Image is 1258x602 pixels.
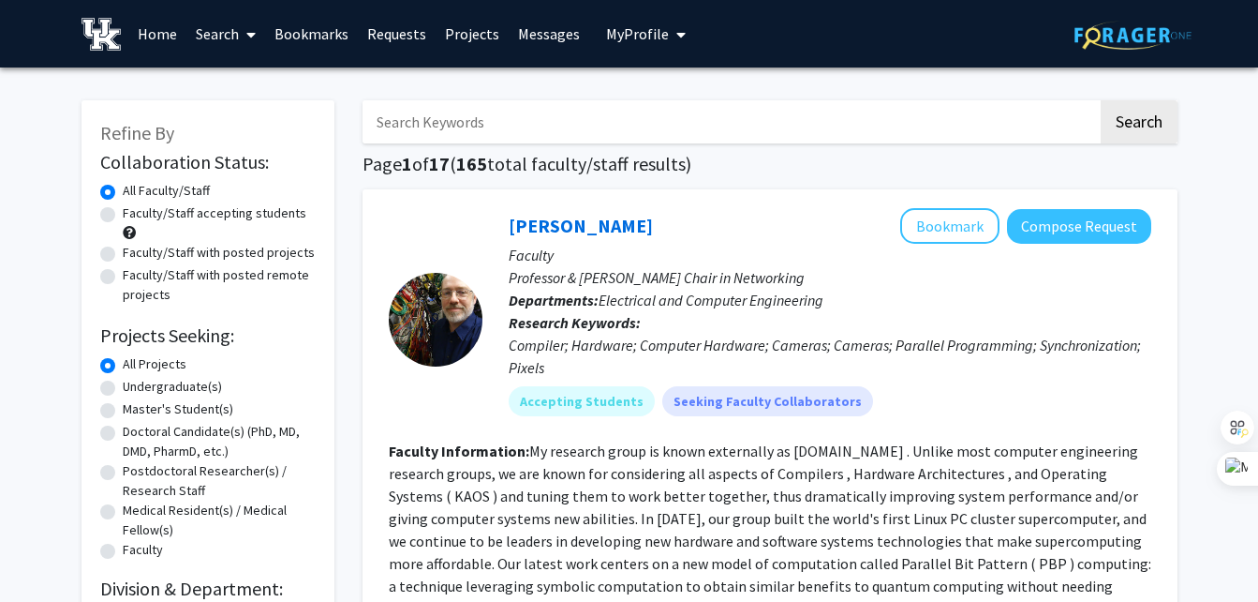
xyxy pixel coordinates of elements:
[509,291,599,309] b: Departments:
[123,422,316,461] label: Doctoral Candidate(s) (PhD, MD, DMD, PharmD, etc.)
[509,313,641,332] b: Research Keywords:
[123,501,316,540] label: Medical Resident(s) / Medical Fellow(s)
[81,18,122,51] img: University of Kentucky Logo
[429,152,450,175] span: 17
[123,377,222,397] label: Undergraduate(s)
[606,24,669,43] span: My Profile
[186,1,265,67] a: Search
[509,386,655,416] mat-chip: Accepting Students
[100,578,316,600] h2: Division & Department:
[402,152,412,175] span: 1
[123,540,163,560] label: Faculty
[123,265,316,305] label: Faculty/Staff with posted remote projects
[123,461,316,501] label: Postdoctoral Researcher(s) / Research Staff
[358,1,436,67] a: Requests
[1074,21,1191,50] img: ForagerOne Logo
[1007,209,1151,244] button: Compose Request to Henry Dietz
[123,354,186,374] label: All Projects
[363,100,1098,143] input: Search Keywords
[509,1,589,67] a: Messages
[14,518,80,588] iframe: Chat
[100,151,316,173] h2: Collaboration Status:
[1101,100,1177,143] button: Search
[389,442,529,460] b: Faculty Information:
[509,266,1151,289] p: Professor & [PERSON_NAME] Chair in Networking
[900,208,999,244] button: Add Henry Dietz to Bookmarks
[100,324,316,347] h2: Projects Seeking:
[509,244,1151,266] p: Faculty
[128,1,186,67] a: Home
[509,214,653,237] a: [PERSON_NAME]
[363,153,1177,175] h1: Page of ( total faculty/staff results)
[436,1,509,67] a: Projects
[123,181,210,201] label: All Faculty/Staff
[123,243,315,263] label: Faculty/Staff with posted projects
[662,386,873,416] mat-chip: Seeking Faculty Collaborators
[599,291,823,309] span: Electrical and Computer Engineering
[265,1,358,67] a: Bookmarks
[123,203,306,223] label: Faculty/Staff accepting students
[100,121,174,144] span: Refine By
[456,152,487,175] span: 165
[123,399,233,419] label: Master's Student(s)
[509,334,1151,379] div: Compiler; Hardware; Computer Hardware; Cameras; Cameras; Parallel Programming; Synchronization; P...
